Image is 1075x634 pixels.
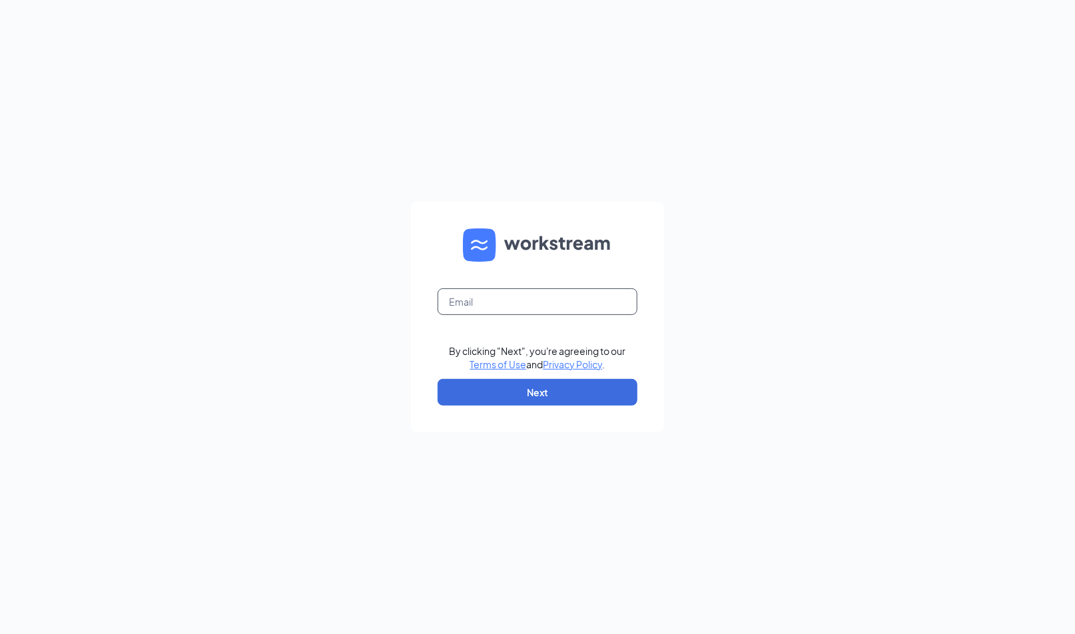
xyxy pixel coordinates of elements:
input: Email [438,288,637,315]
div: By clicking "Next", you're agreeing to our and . [450,344,626,371]
a: Privacy Policy [543,358,603,370]
img: WS logo and Workstream text [463,228,612,262]
a: Terms of Use [470,358,527,370]
button: Next [438,379,637,406]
